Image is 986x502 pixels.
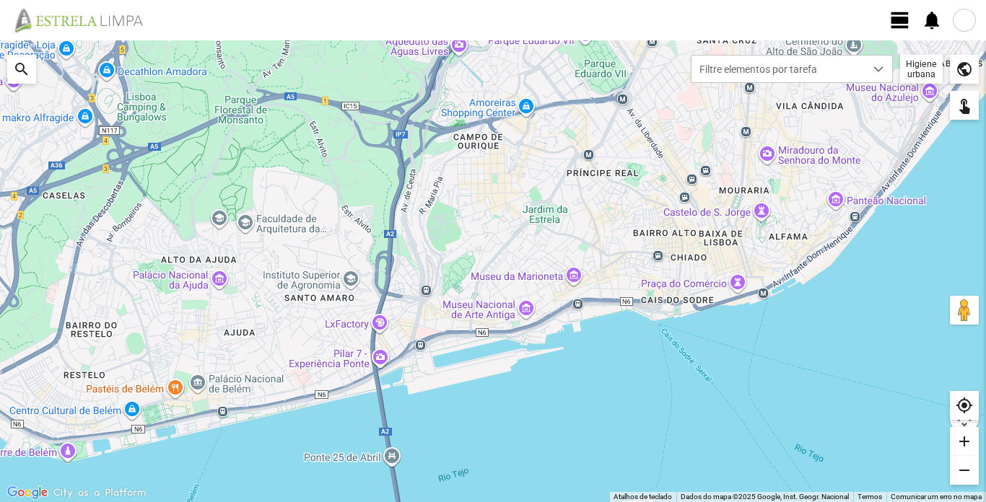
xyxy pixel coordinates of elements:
button: Atalhos de teclado [614,492,672,502]
div: remove [950,456,979,485]
div: public [950,55,979,84]
span: Filtre elementos por tarefa [691,56,865,82]
span: view_day [889,9,911,31]
span: Dados do mapa ©2025 Google, Inst. Geogr. Nacional [681,493,849,501]
div: add [950,427,979,456]
span: notifications [921,9,943,31]
div: my_location [950,391,979,420]
div: search [7,55,36,84]
div: touch_app [950,91,979,120]
div: dropdown trigger [865,56,893,82]
a: Abrir esta área no Google Maps (abre uma nova janela) [4,483,51,502]
a: Comunicar um erro no mapa [891,493,982,501]
a: Termos (abre num novo separador) [858,493,882,501]
div: Higiene urbana [900,55,943,84]
img: Google [4,483,51,502]
img: file [10,7,159,33]
button: Arraste o Pegman para o mapa para abrir o Street View [950,296,979,325]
